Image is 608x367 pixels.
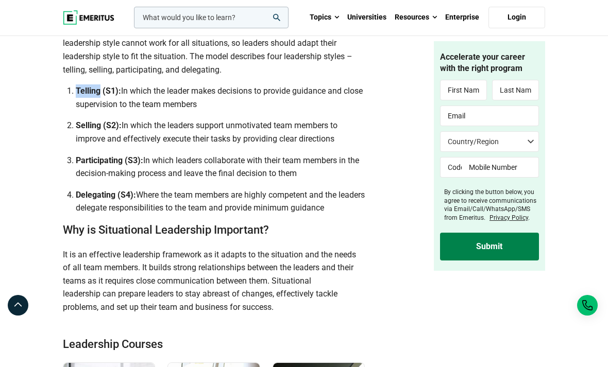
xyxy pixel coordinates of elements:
[440,233,539,260] input: Submit
[462,157,539,178] input: Mobile Number
[76,188,365,215] li: Where the team members are highly competent and the leaders delegate responsibilities to the team...
[440,106,539,126] input: Email
[63,248,365,314] p: It is an effective leadership framework as it adapts to the situation and the needs of all team m...
[489,214,528,221] a: Privacy Policy
[76,84,365,111] li: In which the leader makes decisions to provide guidance and close supervision to the team members
[492,80,539,100] input: Last Name
[76,120,122,130] b: Selling (S2):
[63,322,334,352] h2: Leadership Courses
[76,154,365,180] li: In which leaders collaborate with their team members in the decision-making process and leave the...
[444,188,539,222] label: By clicking the button below, you agree to receive communications via Email/Call/WhatsApp/SMS fro...
[63,10,365,76] p: The situational leadership model was first developed in [DATE] by [PERSON_NAME] and [PERSON_NAME]...
[134,7,289,28] input: woocommerce-product-search-field-0
[440,80,487,100] input: First Name
[440,51,539,75] h4: Accelerate your career with the right program
[76,86,121,96] b: Telling (S1):
[440,157,462,178] input: Code
[440,131,539,152] select: Country
[488,7,545,28] a: Login
[63,223,365,238] h2: Why is Situational Leadership Important?
[76,190,136,200] b: Delegating (S4):
[76,119,365,145] li: In which the leaders support unmotivated team members to improve and effectively execute their ta...
[76,155,143,165] b: Participating (S3):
